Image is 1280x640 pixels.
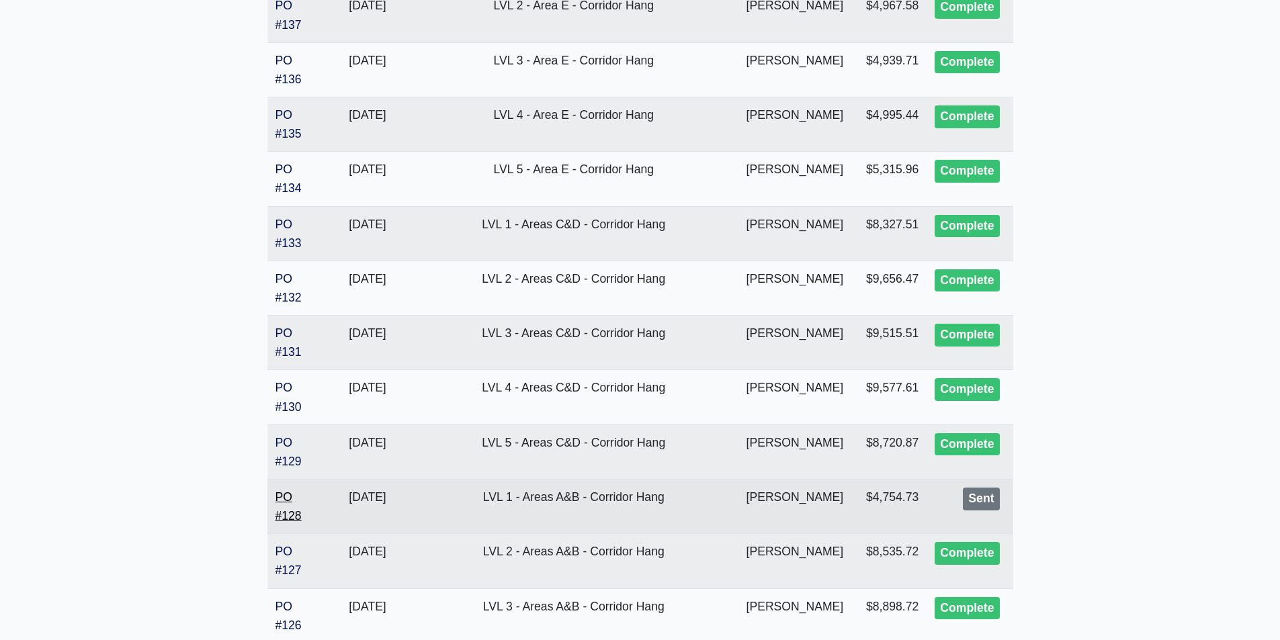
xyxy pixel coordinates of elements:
[851,534,927,588] td: $8,535.72
[326,534,409,588] td: [DATE]
[326,42,409,97] td: [DATE]
[275,326,302,359] a: PO #131
[326,316,409,370] td: [DATE]
[738,42,852,97] td: [PERSON_NAME]
[935,378,999,401] div: Complete
[275,600,302,632] a: PO #126
[275,272,302,304] a: PO #132
[738,370,852,424] td: [PERSON_NAME]
[275,163,302,195] a: PO #134
[409,97,738,152] td: LVL 4 - Area E - Corridor Hang
[738,424,852,479] td: [PERSON_NAME]
[851,42,927,97] td: $4,939.71
[275,381,302,413] a: PO #130
[935,542,999,565] div: Complete
[935,324,999,347] div: Complete
[738,206,852,261] td: [PERSON_NAME]
[738,261,852,315] td: [PERSON_NAME]
[851,152,927,206] td: $5,315.96
[409,152,738,206] td: LVL 5 - Area E - Corridor Hang
[326,97,409,152] td: [DATE]
[326,206,409,261] td: [DATE]
[851,261,927,315] td: $9,656.47
[738,152,852,206] td: [PERSON_NAME]
[935,51,999,74] div: Complete
[275,436,302,468] a: PO #129
[935,269,999,292] div: Complete
[935,597,999,620] div: Complete
[409,424,738,479] td: LVL 5 - Areas C&D - Corridor Hang
[326,152,409,206] td: [DATE]
[738,534,852,588] td: [PERSON_NAME]
[935,433,999,456] div: Complete
[326,479,409,533] td: [DATE]
[275,54,302,86] a: PO #136
[851,316,927,370] td: $9,515.51
[738,316,852,370] td: [PERSON_NAME]
[275,490,302,522] a: PO #128
[935,105,999,128] div: Complete
[409,370,738,424] td: LVL 4 - Areas C&D - Corridor Hang
[326,424,409,479] td: [DATE]
[326,370,409,424] td: [DATE]
[851,206,927,261] td: $8,327.51
[275,108,302,140] a: PO #135
[851,97,927,152] td: $4,995.44
[738,479,852,533] td: [PERSON_NAME]
[851,424,927,479] td: $8,720.87
[326,261,409,315] td: [DATE]
[409,479,738,533] td: LVL 1 - Areas A&B - Corridor Hang
[409,42,738,97] td: LVL 3 - Area E - Corridor Hang
[409,534,738,588] td: LVL 2 - Areas A&B - Corridor Hang
[851,370,927,424] td: $9,577.61
[935,160,999,183] div: Complete
[738,97,852,152] td: [PERSON_NAME]
[409,261,738,315] td: LVL 2 - Areas C&D - Corridor Hang
[851,479,927,533] td: $4,754.73
[275,218,302,250] a: PO #133
[935,215,999,238] div: Complete
[963,488,999,510] div: Sent
[275,545,302,577] a: PO #127
[409,206,738,261] td: LVL 1 - Areas C&D - Corridor Hang
[409,316,738,370] td: LVL 3 - Areas C&D - Corridor Hang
